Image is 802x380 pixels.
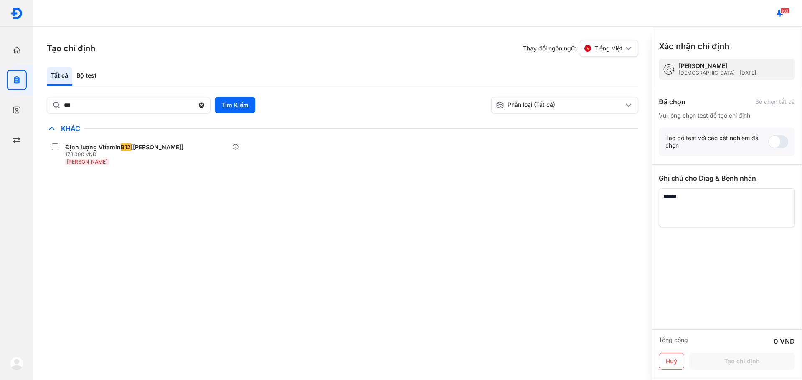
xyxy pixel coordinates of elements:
[67,159,107,165] span: [PERSON_NAME]
[215,97,255,113] button: Tìm Kiếm
[659,97,685,107] div: Đã chọn
[10,7,23,20] img: logo
[774,336,795,346] div: 0 VND
[47,43,95,54] h3: Tạo chỉ định
[121,143,131,151] span: B12
[10,357,23,370] img: logo
[659,112,795,119] div: Vui lòng chọn test để tạo chỉ định
[659,353,684,370] button: Huỷ
[72,67,101,86] div: Bộ test
[57,124,84,133] span: Khác
[780,8,789,14] span: 103
[679,62,756,70] div: [PERSON_NAME]
[65,151,187,158] div: 173.000 VND
[755,98,795,106] div: Bỏ chọn tất cả
[659,173,795,183] div: Ghi chú cho Diag & Bệnh nhân
[523,40,638,57] div: Thay đổi ngôn ngữ:
[659,40,729,52] h3: Xác nhận chỉ định
[689,353,795,370] button: Tạo chỉ định
[665,134,768,149] div: Tạo bộ test với các xét nghiệm đã chọn
[65,143,183,151] div: Định lượng Vitamin [[PERSON_NAME]]
[47,67,72,86] div: Tất cả
[679,70,756,76] div: [DEMOGRAPHIC_DATA] - [DATE]
[659,336,688,346] div: Tổng cộng
[594,45,622,52] span: Tiếng Việt
[496,101,624,109] div: Phân loại (Tất cả)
